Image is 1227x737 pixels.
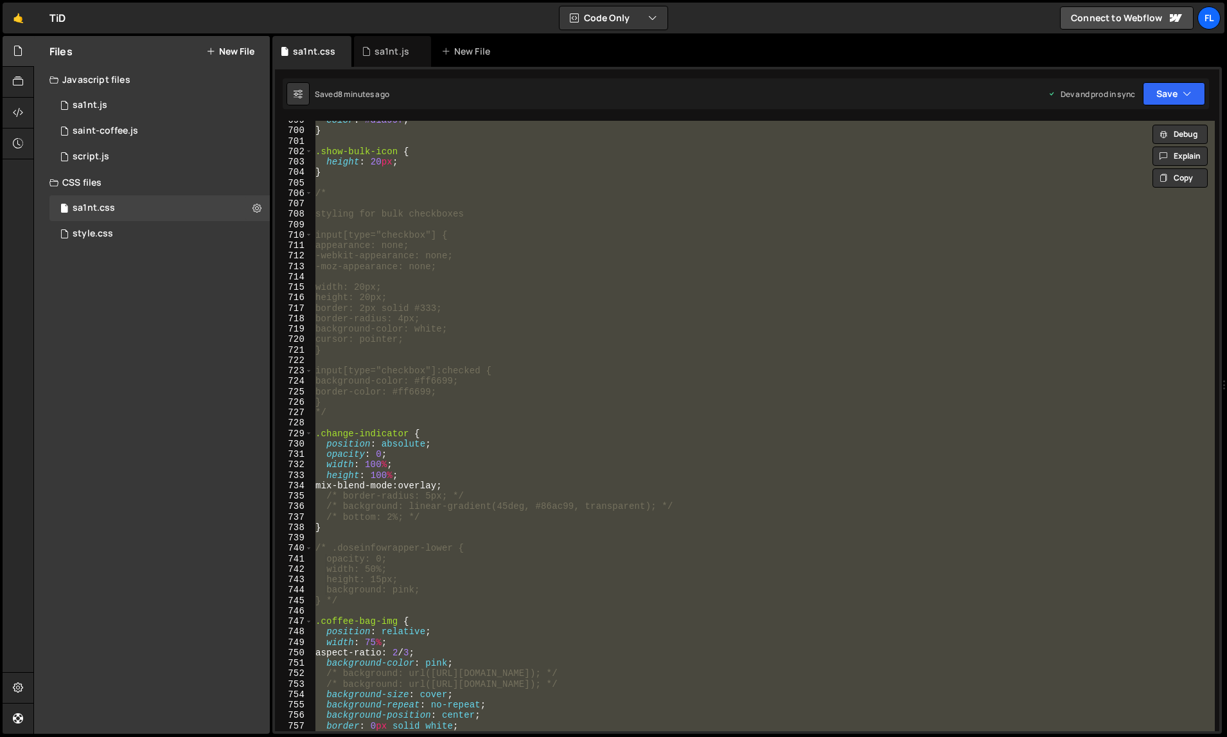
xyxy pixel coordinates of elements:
[293,45,335,58] div: sa1nt.css
[275,167,313,177] div: 704
[275,314,313,324] div: 718
[275,397,313,407] div: 726
[275,710,313,720] div: 756
[275,125,313,136] div: 700
[275,491,313,501] div: 735
[49,118,270,144] div: 4604/27020.js
[275,522,313,533] div: 738
[275,199,313,209] div: 707
[275,721,313,731] div: 757
[275,574,313,585] div: 743
[275,554,313,564] div: 741
[275,700,313,710] div: 755
[275,147,313,157] div: 702
[275,272,313,282] div: 714
[275,209,313,219] div: 708
[441,45,495,58] div: New File
[275,334,313,344] div: 720
[275,616,313,626] div: 747
[275,178,313,188] div: 705
[275,407,313,418] div: 727
[275,564,313,574] div: 742
[1048,89,1135,100] div: Dev and prod in sync
[275,376,313,386] div: 724
[315,89,389,100] div: Saved
[275,439,313,449] div: 730
[73,100,107,111] div: sa1nt.js
[275,387,313,397] div: 725
[275,355,313,366] div: 722
[34,170,270,195] div: CSS files
[275,648,313,658] div: 750
[49,195,270,221] div: 4604/42100.css
[73,202,115,214] div: sa1nt.css
[49,93,270,118] div: 4604/37981.js
[275,470,313,481] div: 733
[275,303,313,314] div: 717
[275,637,313,648] div: 749
[275,689,313,700] div: 754
[275,533,313,543] div: 739
[275,345,313,355] div: 721
[49,144,270,170] div: 4604/24567.js
[206,46,254,57] button: New File
[275,262,313,272] div: 713
[1152,147,1208,166] button: Explain
[560,6,667,30] button: Code Only
[275,606,313,616] div: 746
[275,481,313,491] div: 734
[1152,125,1208,144] button: Debug
[1143,82,1205,105] button: Save
[275,136,313,147] div: 701
[49,221,270,247] div: 4604/25434.css
[275,418,313,428] div: 728
[275,115,313,125] div: 699
[49,10,66,26] div: TiD
[275,157,313,167] div: 703
[34,67,270,93] div: Javascript files
[275,543,313,553] div: 740
[275,324,313,334] div: 719
[275,366,313,376] div: 723
[1197,6,1221,30] a: Fl
[375,45,409,58] div: sa1nt.js
[275,282,313,292] div: 715
[3,3,34,33] a: 🤙
[275,679,313,689] div: 753
[275,668,313,679] div: 752
[49,44,73,58] h2: Files
[275,240,313,251] div: 711
[275,429,313,439] div: 729
[275,230,313,240] div: 710
[275,459,313,470] div: 732
[275,449,313,459] div: 731
[275,292,313,303] div: 716
[73,125,138,137] div: saint-coffee.js
[275,501,313,511] div: 736
[275,658,313,668] div: 751
[73,151,109,163] div: script.js
[275,220,313,230] div: 709
[275,596,313,606] div: 745
[275,188,313,199] div: 706
[73,228,113,240] div: style.css
[275,585,313,595] div: 744
[275,512,313,522] div: 737
[1060,6,1194,30] a: Connect to Webflow
[338,89,389,100] div: 8 minutes ago
[1152,168,1208,188] button: Copy
[275,251,313,261] div: 712
[275,626,313,637] div: 748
